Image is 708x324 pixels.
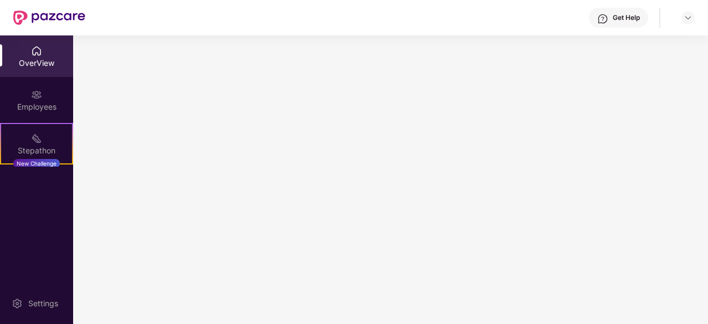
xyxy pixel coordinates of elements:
[13,159,60,168] div: New Challenge
[13,11,85,25] img: New Pazcare Logo
[684,13,692,22] img: svg+xml;base64,PHN2ZyBpZD0iRHJvcGRvd24tMzJ4MzIiIHhtbG5zPSJodHRwOi8vd3d3LnczLm9yZy8yMDAwL3N2ZyIgd2...
[597,13,608,24] img: svg+xml;base64,PHN2ZyBpZD0iSGVscC0zMngzMiIgeG1sbnM9Imh0dHA6Ly93d3cudzMub3JnLzIwMDAvc3ZnIiB3aWR0aD...
[31,45,42,56] img: svg+xml;base64,PHN2ZyBpZD0iSG9tZSIgeG1sbnM9Imh0dHA6Ly93d3cudzMub3JnLzIwMDAvc3ZnIiB3aWR0aD0iMjAiIG...
[31,89,42,100] img: svg+xml;base64,PHN2ZyBpZD0iRW1wbG95ZWVzIiB4bWxucz0iaHR0cDovL3d3dy53My5vcmcvMjAwMC9zdmciIHdpZHRoPS...
[613,13,640,22] div: Get Help
[31,133,42,144] img: svg+xml;base64,PHN2ZyB4bWxucz0iaHR0cDovL3d3dy53My5vcmcvMjAwMC9zdmciIHdpZHRoPSIyMSIgaGVpZ2h0PSIyMC...
[25,298,61,309] div: Settings
[12,298,23,309] img: svg+xml;base64,PHN2ZyBpZD0iU2V0dGluZy0yMHgyMCIgeG1sbnM9Imh0dHA6Ly93d3cudzMub3JnLzIwMDAvc3ZnIiB3aW...
[1,145,72,156] div: Stepathon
